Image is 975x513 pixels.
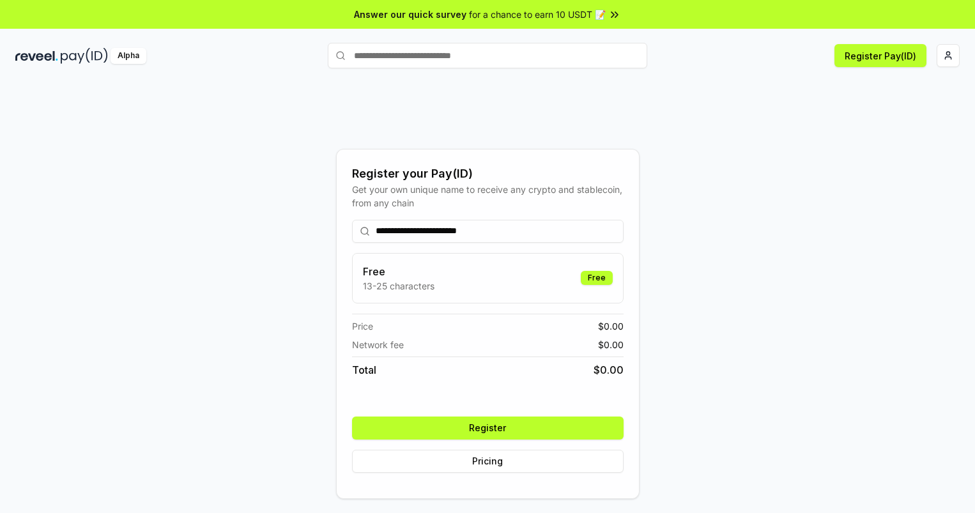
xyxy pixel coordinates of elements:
[352,319,373,333] span: Price
[352,165,624,183] div: Register your Pay(ID)
[61,48,108,64] img: pay_id
[354,8,466,21] span: Answer our quick survey
[352,338,404,351] span: Network fee
[594,362,624,378] span: $ 0.00
[111,48,146,64] div: Alpha
[363,264,434,279] h3: Free
[598,319,624,333] span: $ 0.00
[352,362,376,378] span: Total
[15,48,58,64] img: reveel_dark
[352,183,624,210] div: Get your own unique name to receive any crypto and stablecoin, from any chain
[598,338,624,351] span: $ 0.00
[363,279,434,293] p: 13-25 characters
[352,450,624,473] button: Pricing
[834,44,926,67] button: Register Pay(ID)
[581,271,613,285] div: Free
[469,8,606,21] span: for a chance to earn 10 USDT 📝
[352,417,624,440] button: Register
